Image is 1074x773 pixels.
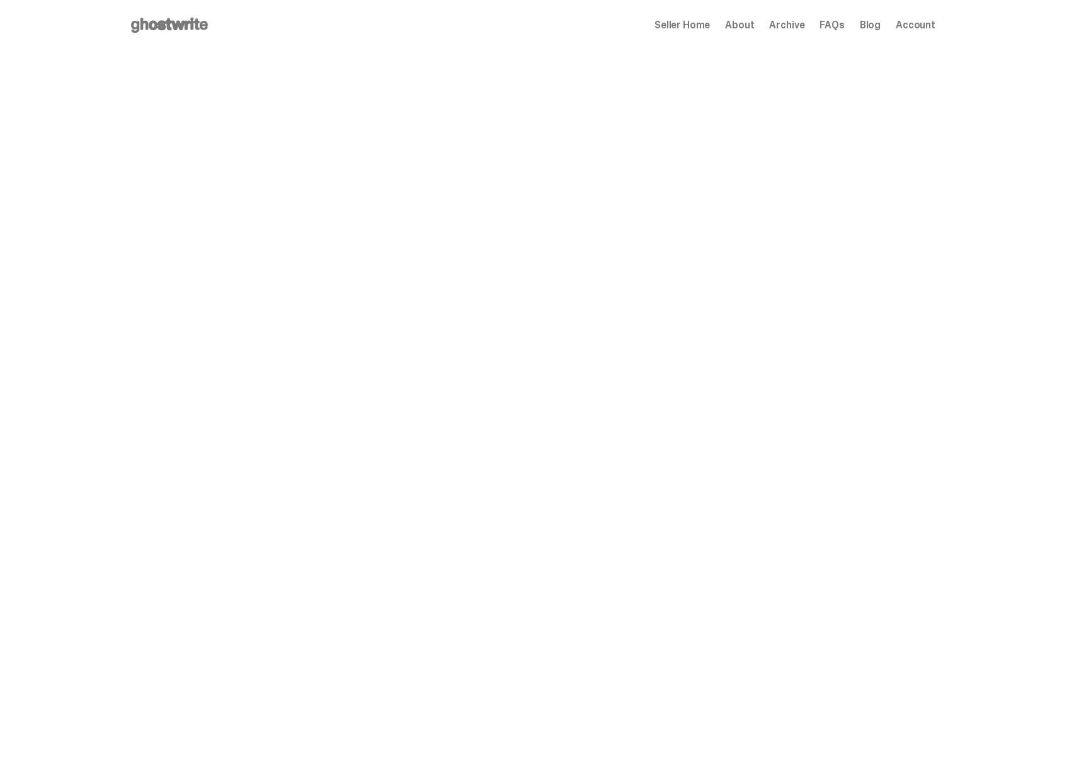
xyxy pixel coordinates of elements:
[725,20,754,30] a: About
[654,20,710,30] a: Seller Home
[896,20,935,30] a: Account
[769,20,804,30] a: Archive
[860,20,881,30] a: Blog
[820,20,844,30] a: FAQs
